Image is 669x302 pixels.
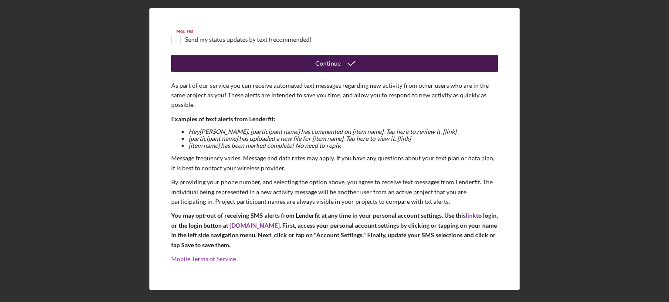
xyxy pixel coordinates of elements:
[466,212,476,219] a: link
[171,211,498,250] p: You may opt-out of receiving SMS alerts from Lenderfit at any time in your personal account setti...
[171,29,498,34] div: Required
[189,142,498,149] li: [item name] has been marked complete! No need to reply.
[171,255,236,262] a: Mobile Terms of Service
[189,135,498,142] li: [participant name] has uploaded a new file for [item name]. Tap here to view it. [link]
[171,177,498,206] p: By providing your phone number, and selecting the option above, you agree to receive text message...
[230,222,280,229] a: [DOMAIN_NAME]
[171,55,498,72] button: Continue
[171,81,498,110] p: As part of our service you can receive automated text messages regarding new activity from other ...
[171,114,498,124] p: Examples of text alerts from Lenderfit:
[185,36,311,43] div: Send my status updates by text (recommended)
[171,153,498,173] p: Message frequency varies. Message and data rates may apply. If you have any questions about your ...
[315,55,341,72] div: Continue
[189,128,498,135] li: Hey [PERSON_NAME] , [participant name] has commented on [item name]. Tap here to review it. [link]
